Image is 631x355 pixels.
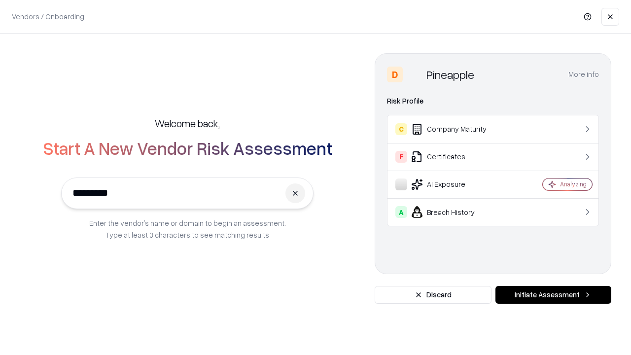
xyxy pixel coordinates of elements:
[155,116,220,130] h5: Welcome back,
[560,180,587,188] div: Analyzing
[495,286,611,304] button: Initiate Assessment
[395,206,513,218] div: Breach History
[395,151,407,163] div: F
[407,67,422,82] img: Pineapple
[387,67,403,82] div: D
[89,217,286,241] p: Enter the vendor’s name or domain to begin an assessment. Type at least 3 characters to see match...
[395,123,407,135] div: C
[395,178,513,190] div: AI Exposure
[387,95,599,107] div: Risk Profile
[395,206,407,218] div: A
[568,66,599,83] button: More info
[43,138,332,158] h2: Start A New Vendor Risk Assessment
[395,123,513,135] div: Company Maturity
[375,286,491,304] button: Discard
[426,67,474,82] div: Pineapple
[395,151,513,163] div: Certificates
[12,11,84,22] p: Vendors / Onboarding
